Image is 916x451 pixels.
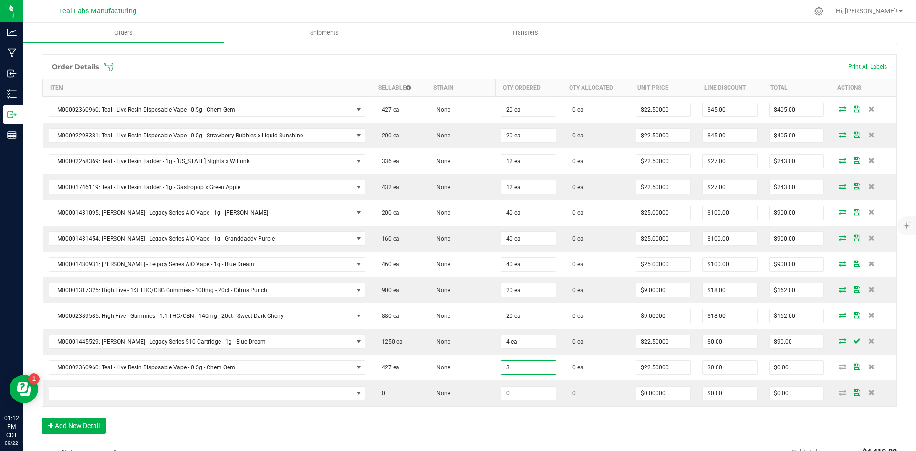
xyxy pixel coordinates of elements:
[864,132,878,137] span: Delete Order Detail
[636,129,691,142] input: 0
[568,364,583,371] span: 0 ea
[7,48,17,58] inline-svg: Manufacturing
[59,7,136,15] span: Teal Labs Manufacturing
[864,364,878,369] span: Delete Order Detail
[770,258,824,271] input: 0
[49,103,365,117] span: NO DATA FOUND
[501,283,556,297] input: 0
[813,7,825,16] div: Manage settings
[568,106,583,113] span: 0 ea
[636,283,691,297] input: 0
[49,335,365,349] span: NO DATA FOUND
[568,287,583,294] span: 0 ea
[636,103,691,116] input: 0
[703,206,757,220] input: 0
[501,103,556,116] input: 0
[568,184,583,190] span: 0 ea
[432,132,450,139] span: None
[568,210,583,216] span: 0 ea
[636,180,691,194] input: 0
[52,63,99,71] h1: Order Details
[501,206,556,220] input: 0
[568,313,583,319] span: 0 ea
[49,206,365,220] span: NO DATA FOUND
[501,232,556,245] input: 0
[568,235,583,242] span: 0 ea
[850,286,864,292] span: Save Order Detail
[377,132,399,139] span: 200 ea
[636,335,691,348] input: 0
[7,28,17,37] inline-svg: Analytics
[864,106,878,112] span: Delete Order Detail
[501,258,556,271] input: 0
[432,261,450,268] span: None
[501,180,556,194] input: 0
[7,89,17,99] inline-svg: Inventory
[836,7,898,15] span: Hi, [PERSON_NAME]!
[864,183,878,189] span: Delete Order Detail
[297,29,352,37] span: Shipments
[7,69,17,78] inline-svg: Inbound
[49,257,365,272] span: NO DATA FOUND
[432,235,450,242] span: None
[432,338,450,345] span: None
[636,258,691,271] input: 0
[850,389,864,395] span: Save Order Detail
[703,335,757,348] input: 0
[703,180,757,194] input: 0
[636,206,691,220] input: 0
[501,335,556,348] input: 0
[864,286,878,292] span: Delete Order Detail
[703,103,757,116] input: 0
[49,103,353,116] span: M00002360960: Teal - Live Resin Disposable Vape - 0.5g - Chem Gem
[377,364,399,371] span: 427 ea
[850,106,864,112] span: Save Order Detail
[703,361,757,374] input: 0
[49,283,353,297] span: M00001317325: High Five - 1:3 THC/CBG Gummies - 100mg - 20ct - Citrus Punch
[770,129,824,142] input: 0
[850,364,864,369] span: Save Order Detail
[636,232,691,245] input: 0
[49,386,365,400] span: NO DATA FOUND
[770,335,824,348] input: 0
[770,103,824,116] input: 0
[49,283,365,297] span: NO DATA FOUND
[703,309,757,323] input: 0
[49,309,353,323] span: M00002389585: High Five - Gummies - 1:1 THC/CBN - 140mg - 20ct - Sweet Dark Cherry
[850,183,864,189] span: Save Order Detail
[864,209,878,215] span: Delete Order Detail
[426,79,495,97] th: Strain
[703,387,757,400] input: 0
[864,261,878,266] span: Delete Order Detail
[432,158,450,165] span: None
[770,155,824,168] input: 0
[501,155,556,168] input: 0
[703,155,757,168] input: 0
[568,390,576,397] span: 0
[432,390,450,397] span: None
[697,79,763,97] th: Line Discount
[568,338,583,345] span: 0 ea
[28,373,40,385] iframe: Resource center unread badge
[432,106,450,113] span: None
[864,235,878,241] span: Delete Order Detail
[42,418,106,434] button: Add New Detail
[864,312,878,318] span: Delete Order Detail
[763,79,830,97] th: Total
[377,313,399,319] span: 880 ea
[432,364,450,371] span: None
[432,313,450,319] span: None
[703,283,757,297] input: 0
[501,309,556,323] input: 0
[562,79,630,97] th: Qty Allocated
[568,261,583,268] span: 0 ea
[501,361,556,374] input: 0
[49,258,353,271] span: M00001430931: [PERSON_NAME] - Legacy Series AIO Vape - 1g - Blue Dream
[432,210,450,216] span: None
[43,79,371,97] th: Item
[770,283,824,297] input: 0
[377,184,399,190] span: 432 ea
[377,390,385,397] span: 0
[501,387,556,400] input: 0
[850,235,864,241] span: Save Order Detail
